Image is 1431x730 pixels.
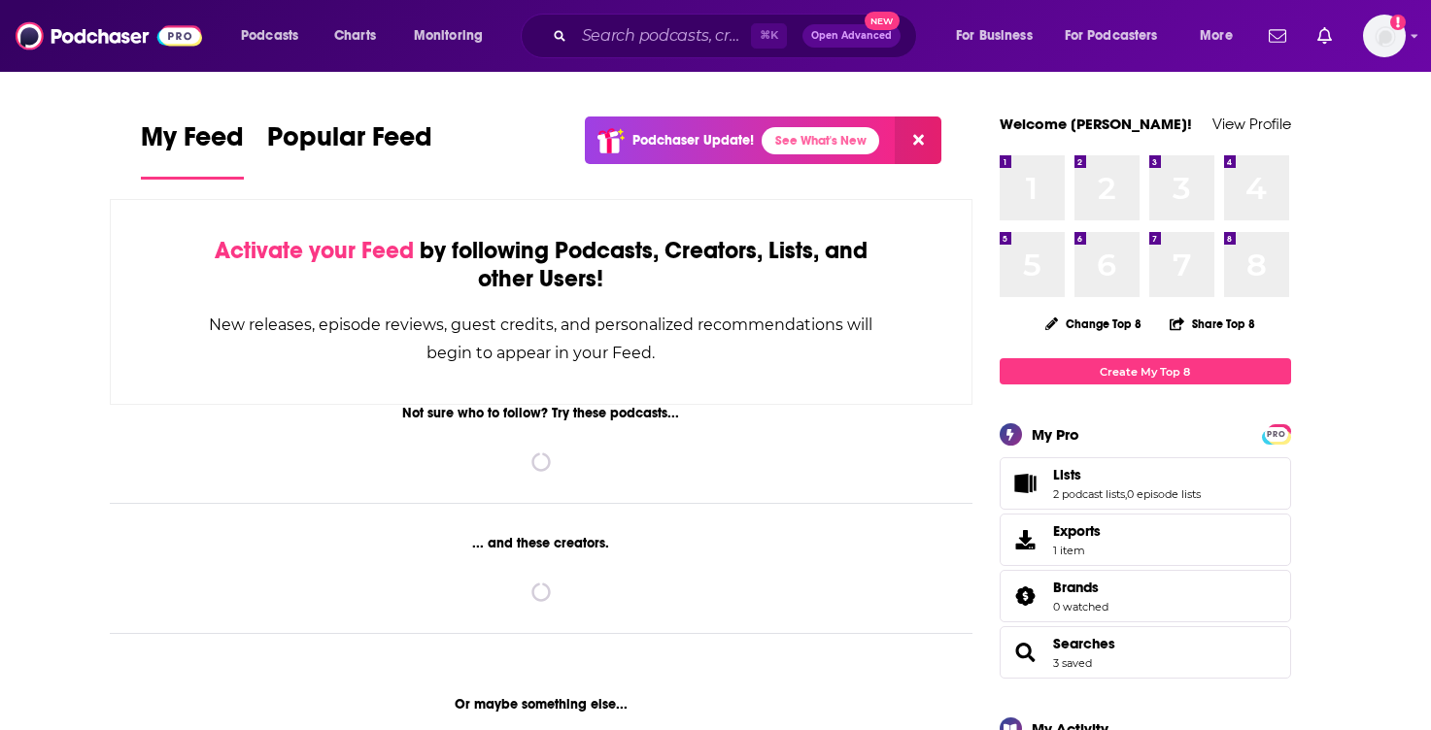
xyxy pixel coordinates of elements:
[267,120,432,180] a: Popular Feed
[1212,115,1291,133] a: View Profile
[334,22,376,50] span: Charts
[110,696,973,713] div: Or maybe something else...
[1000,626,1291,679] span: Searches
[1000,514,1291,566] a: Exports
[865,12,900,30] span: New
[1363,15,1406,57] span: Logged in as Marketing09
[141,120,244,165] span: My Feed
[215,236,414,265] span: Activate your Feed
[1065,22,1158,50] span: For Podcasters
[1053,656,1092,670] a: 3 saved
[1053,522,1101,540] span: Exports
[1032,425,1079,444] div: My Pro
[1265,426,1288,441] a: PRO
[632,132,754,149] p: Podchaser Update!
[141,120,244,180] a: My Feed
[110,535,973,551] div: ... and these creators.
[1186,20,1257,51] button: open menu
[1000,115,1192,133] a: Welcome [PERSON_NAME]!
[1053,544,1101,557] span: 1 item
[802,24,901,48] button: Open AdvancedNew
[1265,427,1288,442] span: PRO
[762,127,879,154] a: See What's New
[956,22,1033,50] span: For Business
[1363,15,1406,57] img: User Profile
[1000,457,1291,510] span: Lists
[1053,579,1099,596] span: Brands
[1127,487,1201,501] a: 0 episode lists
[1310,19,1340,52] a: Show notifications dropdown
[1125,487,1127,501] span: ,
[1261,19,1294,52] a: Show notifications dropdown
[1034,312,1154,336] button: Change Top 8
[1006,526,1045,553] span: Exports
[1053,466,1201,483] a: Lists
[1363,15,1406,57] button: Show profile menu
[400,20,508,51] button: open menu
[1053,635,1115,652] a: Searches
[942,20,1057,51] button: open menu
[539,14,936,58] div: Search podcasts, credits, & more...
[574,20,751,51] input: Search podcasts, credits, & more...
[208,237,875,293] div: by following Podcasts, Creators, Lists, and other Users!
[1200,22,1233,50] span: More
[1006,639,1045,666] a: Searches
[1053,466,1081,483] span: Lists
[1000,358,1291,384] a: Create My Top 8
[1000,570,1291,622] span: Brands
[1390,15,1406,30] svg: Add a profile image
[414,22,483,50] span: Monitoring
[241,22,298,50] span: Podcasts
[227,20,324,51] button: open menu
[16,17,202,54] img: Podchaser - Follow, Share and Rate Podcasts
[208,311,875,367] div: New releases, episode reviews, guest credits, and personalized recommendations will begin to appe...
[1006,470,1045,497] a: Lists
[1053,579,1108,596] a: Brands
[267,120,432,165] span: Popular Feed
[1053,600,1108,614] a: 0 watched
[751,23,787,49] span: ⌘ K
[811,31,892,41] span: Open Advanced
[1052,20,1186,51] button: open menu
[1006,582,1045,610] a: Brands
[322,20,388,51] a: Charts
[1053,487,1125,501] a: 2 podcast lists
[1169,305,1256,343] button: Share Top 8
[110,405,973,421] div: Not sure who to follow? Try these podcasts...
